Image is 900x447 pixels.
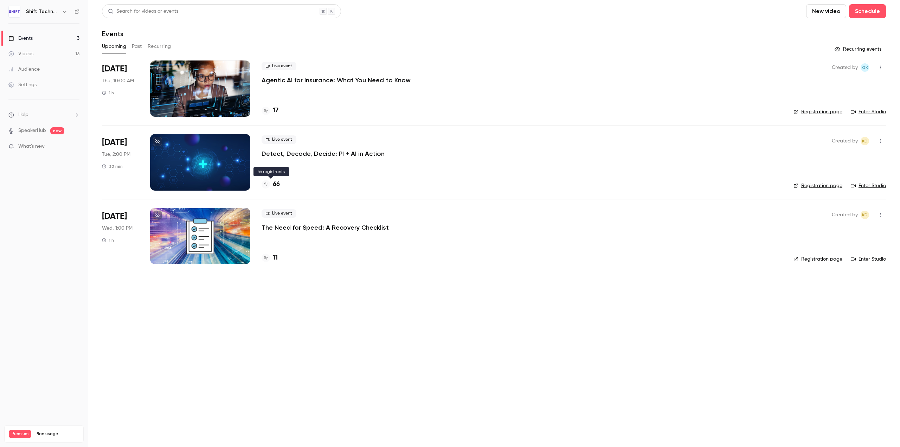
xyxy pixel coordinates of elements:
a: Registration page [793,256,842,263]
a: Registration page [793,182,842,189]
span: Tue, 2:00 PM [102,151,130,158]
a: Registration page [793,108,842,115]
span: Wed, 1:00 PM [102,225,133,232]
a: Enter Studio [851,182,886,189]
h4: 11 [273,253,278,263]
span: Live event [262,135,296,144]
span: What's new [18,143,45,150]
div: Audience [8,66,40,73]
div: Sep 25 Thu, 10:00 AM (America/New York) [102,60,139,117]
span: Gaud KROTOFF [861,63,869,72]
button: Recurring [148,41,171,52]
span: KD [862,137,868,145]
div: Search for videos or events [108,8,178,15]
button: New video [806,4,846,18]
a: 66 [262,180,280,189]
div: Videos [8,50,33,57]
a: 17 [262,106,278,115]
a: 11 [262,253,278,263]
span: KD [862,211,868,219]
div: Events [8,35,33,42]
img: Shift Technology [9,6,20,17]
span: Plan usage [36,431,79,437]
span: Help [18,111,28,119]
div: 1 h [102,90,114,96]
h4: 66 [273,180,280,189]
span: GK [862,63,868,72]
span: Thu, 10:00 AM [102,77,134,84]
div: Oct 8 Wed, 1:00 PM (America/New York) [102,208,139,264]
div: Oct 7 Tue, 2:00 PM (America/New York) [102,134,139,190]
a: Detect, Decode, Decide: PI + AI in Action [262,149,385,158]
span: Kristen DeLuca [861,137,869,145]
span: Created by [832,211,858,219]
a: Enter Studio [851,256,886,263]
div: 30 min [102,164,123,169]
span: Kristen DeLuca [861,211,869,219]
h4: 17 [273,106,278,115]
span: [DATE] [102,211,127,222]
span: Live event [262,209,296,218]
a: SpeakerHub [18,127,46,134]
iframe: Noticeable Trigger [71,143,79,150]
h6: Shift Technology [26,8,59,15]
li: help-dropdown-opener [8,111,79,119]
div: Settings [8,81,37,88]
button: Schedule [849,4,886,18]
button: Recurring events [831,44,886,55]
span: [DATE] [102,63,127,75]
span: Created by [832,63,858,72]
span: Live event [262,62,296,70]
span: Created by [832,137,858,145]
h1: Events [102,30,123,38]
a: Agentic AI for Insurance: What You Need to Know [262,76,411,84]
button: Upcoming [102,41,126,52]
div: 1 h [102,237,114,243]
span: new [50,127,64,134]
a: Enter Studio [851,108,886,115]
a: The Need for Speed: A Recovery Checklist [262,223,389,232]
span: [DATE] [102,137,127,148]
button: Past [132,41,142,52]
span: Premium [9,430,31,438]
